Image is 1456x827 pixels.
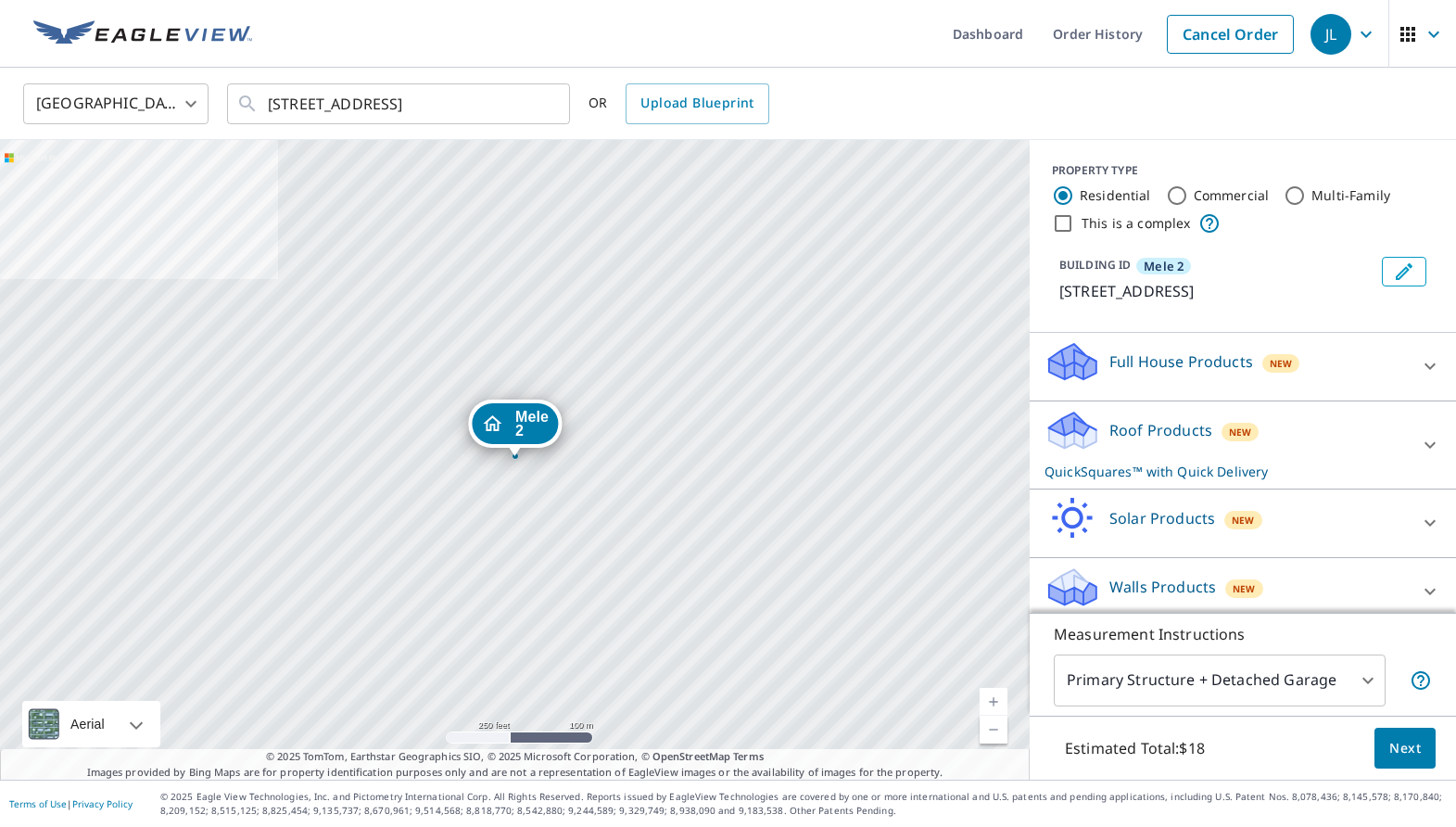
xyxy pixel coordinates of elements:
p: © 2025 Eagle View Technologies, Inc. and Pictometry International Corp. All Rights Reserved. Repo... [160,790,1447,818]
span: Next [1389,737,1421,760]
img: EV Logo [33,20,252,48]
div: Primary Structure + Detached Garage [1054,655,1386,706]
p: Roof Products [1109,419,1212,441]
input: Search by address or latitude-longitude [268,78,532,130]
p: Estimated Total: $18 [1050,728,1220,769]
div: Aerial [65,701,110,747]
p: Walls Products [1109,576,1216,598]
span: Upload Blueprint [640,92,753,115]
div: Dropped pin, building Mele 2, Residential property, 755532 Kealia St Holualoa, HI 96725 [468,400,562,457]
span: New [1233,581,1255,596]
p: Measurement Instructions [1054,623,1432,645]
p: [STREET_ADDRESS] [1059,280,1374,302]
p: QuickSquares™ with Quick Delivery [1045,462,1408,481]
a: Privacy Policy [72,797,133,810]
label: Multi-Family [1311,186,1390,205]
span: New [1270,356,1292,371]
label: This is a complex [1082,214,1191,233]
p: | [9,798,133,809]
div: JL [1310,14,1351,55]
p: BUILDING ID [1059,257,1131,273]
div: OR [589,83,769,124]
div: Roof ProductsNewQuickSquares™ with Quick Delivery [1045,409,1441,481]
a: Terms [733,749,764,763]
div: [GEOGRAPHIC_DATA] [23,78,209,130]
p: Full House Products [1109,350,1253,373]
a: Terms of Use [9,797,67,810]
div: Full House ProductsNew [1045,340,1441,393]
span: New [1232,513,1254,528]
span: New [1229,425,1251,439]
div: PROPERTY TYPE [1052,162,1434,179]
button: Next [1374,728,1436,770]
a: Upload Blueprint [626,83,768,124]
label: Residential [1080,186,1151,205]
a: Cancel Order [1167,15,1294,54]
button: Edit building Mele 2 [1382,257,1426,286]
label: Commercial [1194,186,1270,205]
span: Mele 2 [1144,258,1184,274]
div: Solar ProductsNew [1045,497,1441,550]
span: Your report will include the primary structure and a detached garage if one exists. [1410,669,1432,692]
div: Walls ProductsNew [1045,566,1441,618]
span: © 2025 TomTom, Earthstar Geographics SIO, © 2025 Microsoft Corporation, © [266,749,764,765]
a: Current Level 17, Zoom Out [980,716,1007,744]
a: Current Level 17, Zoom In [980,688,1007,716]
div: Aerial [22,701,160,747]
p: Solar Products [1109,507,1215,529]
a: OpenStreetMap [652,749,730,763]
span: Mele 2 [515,410,549,438]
